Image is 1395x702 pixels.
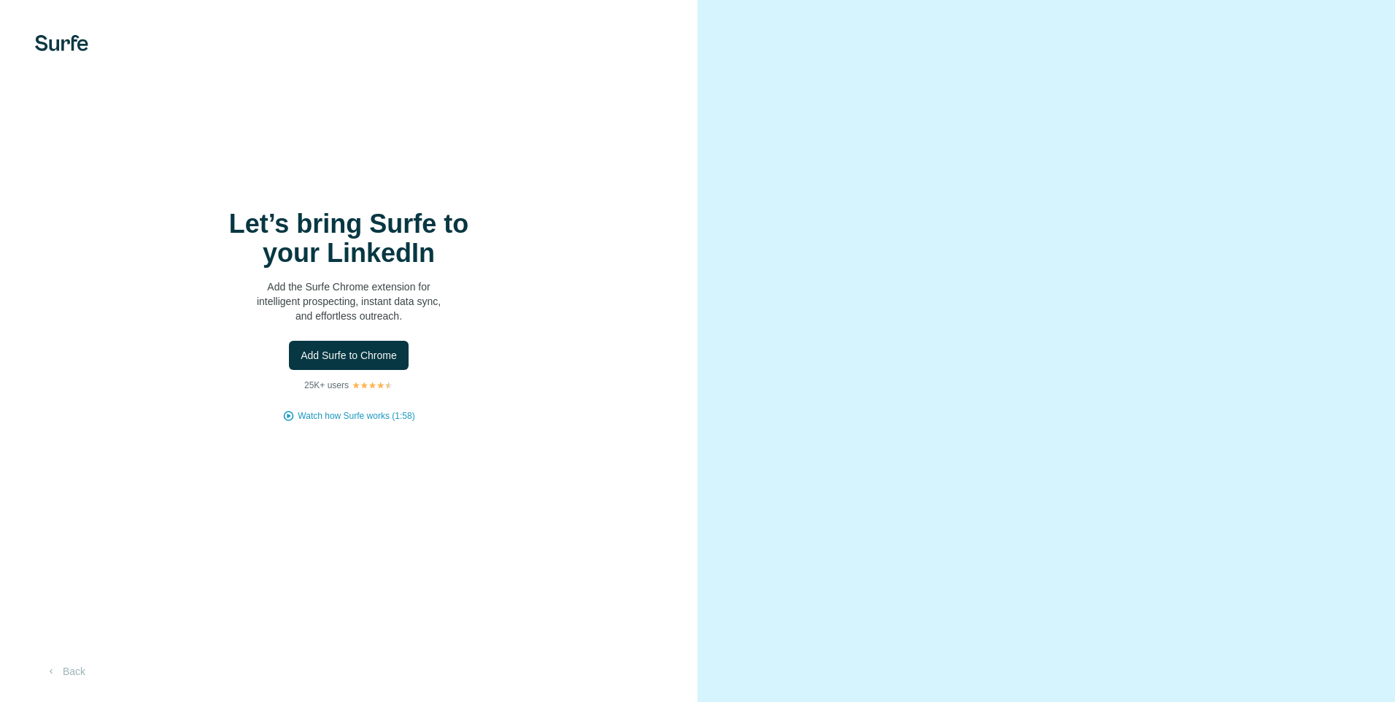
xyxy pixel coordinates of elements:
[203,209,495,268] h1: Let’s bring Surfe to your LinkedIn
[35,658,96,684] button: Back
[304,379,349,392] p: 25K+ users
[35,35,88,51] img: Surfe's logo
[203,279,495,323] p: Add the Surfe Chrome extension for intelligent prospecting, instant data sync, and effortless out...
[289,341,409,370] button: Add Surfe to Chrome
[301,348,397,363] span: Add Surfe to Chrome
[298,409,414,423] button: Watch how Surfe works (1:58)
[352,381,393,390] img: Rating Stars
